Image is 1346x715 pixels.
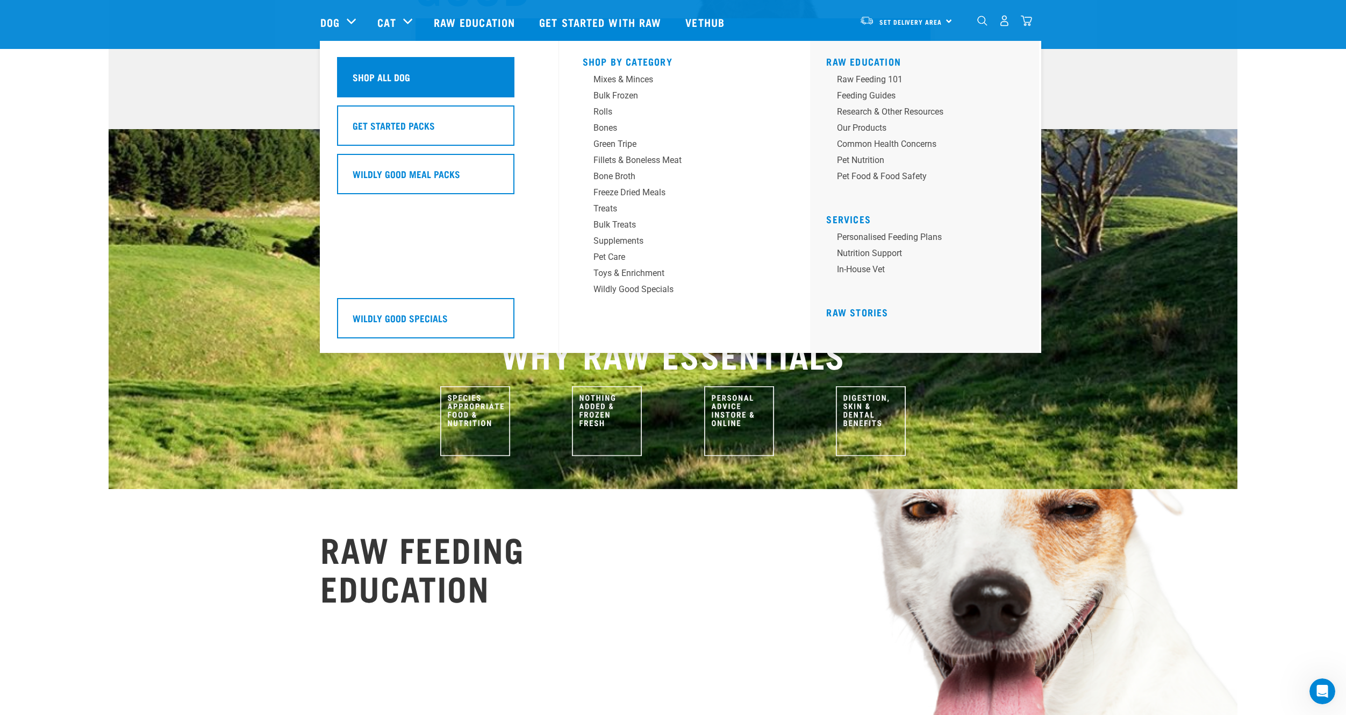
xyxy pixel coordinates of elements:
[583,283,787,299] a: Wildly Good Specials
[583,218,787,235] a: Bulk Treats
[583,105,787,122] a: Rolls
[860,16,874,25] img: van-moving.png
[977,16,987,26] img: home-icon-1@2x.png
[440,386,510,456] img: Species Appropriate Nutrition
[593,105,761,118] div: Rolls
[593,235,761,247] div: Supplements
[1309,678,1335,704] iframe: Intercom live chat
[826,231,1030,247] a: Personalised Feeding Plans
[353,167,460,181] h5: Wildly Good Meal Packs
[826,214,1030,222] h5: Services
[583,154,787,170] a: Fillets & Boneless Meat
[826,247,1030,263] a: Nutrition Support
[572,386,642,456] img: Nothing Added
[423,1,528,44] a: Raw Education
[1021,15,1032,26] img: home-icon@2x.png
[583,170,787,186] a: Bone Broth
[583,202,787,218] a: Treats
[593,218,761,231] div: Bulk Treats
[583,73,787,89] a: Mixes & Minces
[593,251,761,264] div: Pet Care
[593,138,761,151] div: Green Tripe
[837,122,1005,134] div: Our Products
[593,170,761,183] div: Bone Broth
[583,235,787,251] a: Supplements
[826,89,1030,105] a: Feeding Guides
[583,267,787,283] a: Toys & Enrichment
[353,70,410,84] h5: Shop All Dog
[837,105,1005,118] div: Research & Other Resources
[583,138,787,154] a: Green Tripe
[837,170,1005,183] div: Pet Food & Food Safety
[826,138,1030,154] a: Common Health Concerns
[826,170,1030,186] a: Pet Food & Food Safety
[593,73,761,86] div: Mixes & Minces
[837,138,1005,151] div: Common Health Concerns
[583,56,787,65] h5: Shop By Category
[353,311,448,325] h5: Wildly Good Specials
[826,73,1030,89] a: Raw Feeding 101
[320,14,340,30] a: Dog
[320,529,525,606] h2: RAW FEEDING EDUCATION
[593,283,761,296] div: Wildly Good Specials
[337,298,541,346] a: Wildly Good Specials
[826,263,1030,279] a: In-house vet
[593,89,761,102] div: Bulk Frozen
[353,118,435,132] h5: Get Started Packs
[836,386,906,456] img: Raw Benefits
[320,335,1026,373] h2: WHY RAW ESSENTIALS
[826,154,1030,170] a: Pet Nutrition
[593,202,761,215] div: Treats
[337,105,541,154] a: Get Started Packs
[704,386,774,456] img: Personal Advice
[593,267,761,280] div: Toys & Enrichment
[826,309,888,315] a: Raw Stories
[879,20,942,24] span: Set Delivery Area
[826,122,1030,138] a: Our Products
[675,1,738,44] a: Vethub
[337,57,541,105] a: Shop All Dog
[583,89,787,105] a: Bulk Frozen
[837,154,1005,167] div: Pet Nutrition
[999,15,1010,26] img: user.png
[377,14,396,30] a: Cat
[593,186,761,199] div: Freeze Dried Meals
[826,59,901,64] a: Raw Education
[826,105,1030,122] a: Research & Other Resources
[583,251,787,267] a: Pet Care
[837,89,1005,102] div: Feeding Guides
[593,122,761,134] div: Bones
[583,122,787,138] a: Bones
[337,154,541,202] a: Wildly Good Meal Packs
[593,154,761,167] div: Fillets & Boneless Meat
[528,1,675,44] a: Get started with Raw
[837,73,1005,86] div: Raw Feeding 101
[583,186,787,202] a: Freeze Dried Meals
